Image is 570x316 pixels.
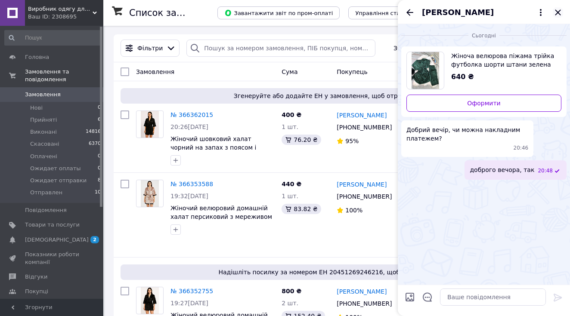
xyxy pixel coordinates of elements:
span: [PERSON_NAME] [422,7,494,18]
span: 2 [90,236,99,243]
span: Виконані [30,128,57,136]
span: Прийняті [30,116,57,124]
span: Замовлення [25,91,61,98]
button: Назад [405,7,415,18]
span: Ожидает оплаты [30,165,81,172]
img: 6268465388_w640_h640_zhenskaya-velyurovaya-pizhama.jpg [412,52,440,89]
button: [PERSON_NAME] [422,7,546,18]
span: Cума [282,68,297,75]
span: 20:48 12.10.2025 [538,167,553,175]
a: [PERSON_NAME] [337,111,387,120]
span: 20:26[DATE] [170,123,208,130]
span: 10 [95,189,101,196]
input: Пошук за номером замовлення, ПІБ покупця, номером телефону, Email, номером накладної [186,40,375,57]
img: Фото товару [141,287,158,314]
span: Показники роботи компанії [25,251,80,266]
div: 12.10.2025 [401,31,567,40]
a: Оформити [406,95,561,112]
a: № 366352755 [170,288,213,295]
span: 20:46 12.10.2025 [514,144,529,152]
a: Переглянути товар [406,52,561,89]
span: Відгуки [25,273,47,281]
a: № 366353588 [170,181,213,187]
button: Відкрити шаблони відповідей [422,291,433,303]
span: 2 шт. [282,300,298,307]
button: Управління статусами [348,6,428,19]
span: Покупці [25,288,48,295]
button: Закрити [553,7,563,18]
a: Фото товару [136,180,164,207]
span: Добрий вечір, чи можна накладним платежем? [406,126,528,143]
span: 0 [98,165,101,172]
span: Товари та послуги [25,221,80,229]
img: Фото товару [141,111,158,138]
span: 19:27[DATE] [170,300,208,307]
span: Управління статусами [355,10,421,16]
a: Жіночий велюровий домашній халат персиковий з мереживом на запах з поясом M [170,205,272,229]
span: Надішліть посилку за номером ЕН 20451269246216, щоб отримати оплату [124,268,551,276]
a: № 366362015 [170,111,213,118]
div: 76.20 ₴ [282,135,321,145]
span: Оплачені [30,153,57,160]
div: 83.82 ₴ [282,204,321,214]
span: 6 [98,116,101,124]
span: 640 ₴ [451,73,474,81]
div: Ваш ID: 2308695 [28,13,103,21]
span: Нові [30,104,43,112]
span: 100% [345,207,362,214]
span: [PHONE_NUMBER] [337,193,392,200]
span: [PHONE_NUMBER] [337,124,392,131]
span: Скасовані [30,140,59,148]
span: Фільтри [137,44,163,52]
span: Виробник одягу для будинку та сну - Modashoping [28,5,93,13]
span: Згенеруйте або додайте ЕН у замовлення, щоб отримати оплату [124,92,551,100]
span: [PHONE_NUMBER] [337,300,392,307]
span: 14816 [86,128,101,136]
span: 95% [345,138,359,144]
span: 1 шт. [282,123,298,130]
a: Фото товару [136,110,164,138]
span: Покупець [337,68,367,75]
span: Головна [25,53,49,61]
span: 0 [98,104,101,112]
span: 0 [98,153,101,160]
span: 1 шт. [282,193,298,199]
a: Жіночий шовковий халат чорний на запах з поясом і мереживом [170,135,256,160]
span: Жіноча велюрова піжама трійка футболка шорти штани зелена L [451,52,555,69]
span: Повідомлення [25,206,67,214]
span: доброго вечора, так [470,166,534,175]
button: Завантажити звіт по пром-оплаті [217,6,340,19]
span: Отправлен [30,189,62,196]
h1: Список замовлень [129,8,217,18]
span: [DEMOGRAPHIC_DATA] [25,236,89,244]
span: 400 ₴ [282,111,301,118]
span: Ожидает отправки [30,177,87,184]
span: 6370 [89,140,101,148]
span: 8 [98,177,101,184]
span: Замовлення [136,68,174,75]
span: Завантажити звіт по пром-оплаті [224,9,333,17]
a: [PERSON_NAME] [337,287,387,296]
span: 19:32[DATE] [170,193,208,199]
a: Фото товару [136,287,164,314]
span: Сьогодні [468,32,499,40]
input: Пошук [4,30,102,46]
img: Фото товару [141,180,158,207]
span: Збережені фільтри: [393,44,456,52]
a: [PERSON_NAME] [337,180,387,189]
span: Замовлення та повідомлення [25,68,103,83]
span: 440 ₴ [282,181,301,187]
span: 800 ₴ [282,288,301,295]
